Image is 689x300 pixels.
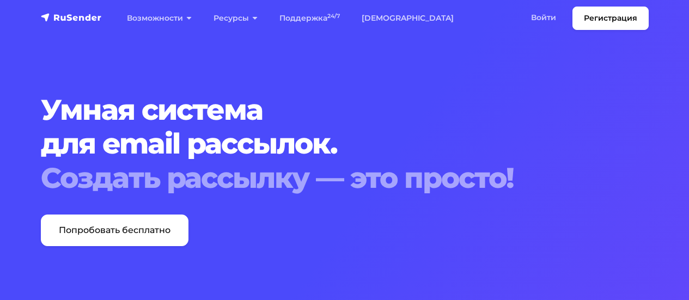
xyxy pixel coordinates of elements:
div: Создать рассылку — это просто! [41,161,649,195]
img: RuSender [41,12,102,23]
a: Возможности [116,7,203,29]
a: Ресурсы [203,7,269,29]
a: [DEMOGRAPHIC_DATA] [351,7,465,29]
a: Попробовать бесплатно [41,215,188,246]
a: Регистрация [572,7,649,30]
h1: Умная система для email рассылок. [41,93,649,195]
a: Войти [520,7,567,29]
sup: 24/7 [327,13,340,20]
a: Поддержка24/7 [269,7,351,29]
